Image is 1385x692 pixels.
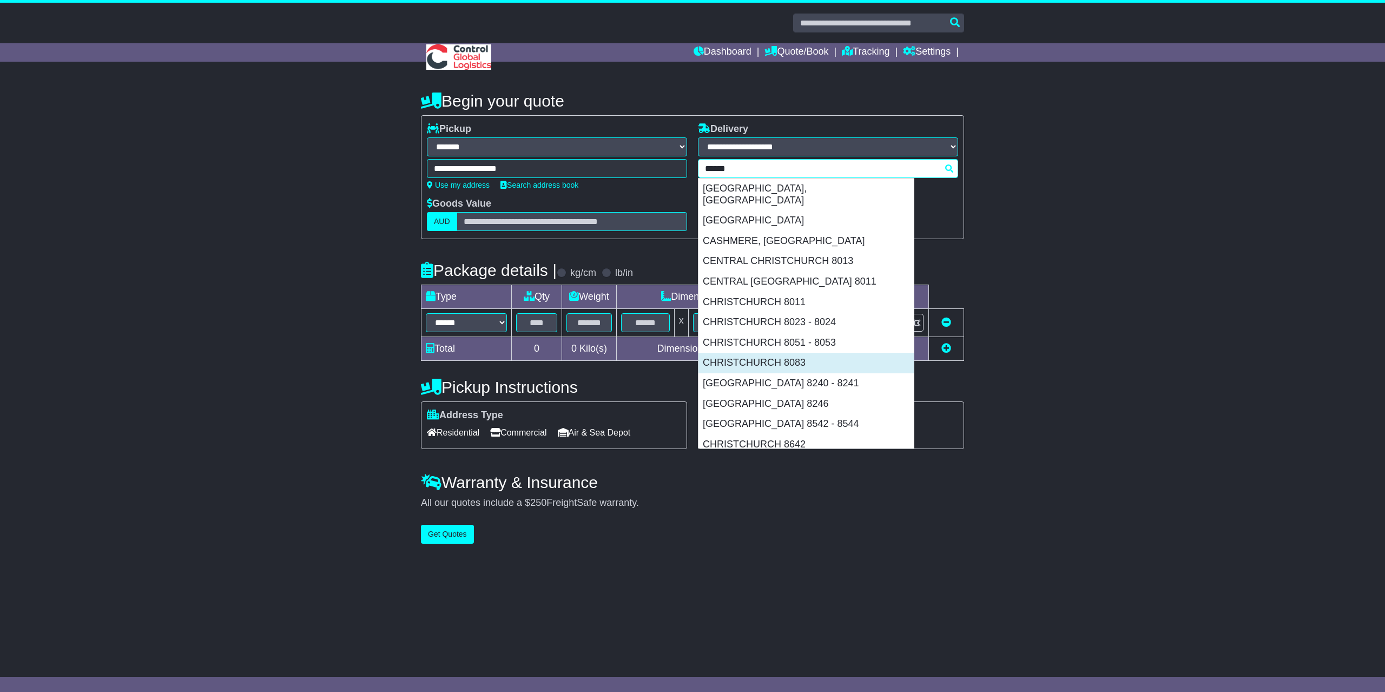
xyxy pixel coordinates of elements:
[674,309,688,337] td: x
[764,43,828,62] a: Quote/Book
[694,43,751,62] a: Dashboard
[698,353,914,373] div: CHRISTCHURCH 8083
[698,414,914,434] div: [GEOGRAPHIC_DATA] 8542 - 8544
[698,333,914,353] div: CHRISTCHURCH 8051 - 8053
[698,373,914,394] div: [GEOGRAPHIC_DATA] 8240 - 8241
[698,292,914,313] div: CHRISTCHURCH 8011
[427,181,490,189] a: Use my address
[571,343,577,354] span: 0
[421,378,687,396] h4: Pickup Instructions
[427,410,503,421] label: Address Type
[512,337,562,361] td: 0
[616,337,817,361] td: Dimensions in Centimetre(s)
[427,212,457,231] label: AUD
[698,210,914,231] div: [GEOGRAPHIC_DATA]
[421,92,964,110] h4: Begin your quote
[698,179,914,210] div: [GEOGRAPHIC_DATA], [GEOGRAPHIC_DATA]
[562,337,617,361] td: Kilo(s)
[941,317,951,328] a: Remove this item
[698,434,914,455] div: CHRISTCHURCH 8642
[698,123,748,135] label: Delivery
[421,285,512,309] td: Type
[842,43,889,62] a: Tracking
[698,159,958,178] typeahead: Please provide city
[562,285,617,309] td: Weight
[698,312,914,333] div: CHRISTCHURCH 8023 - 8024
[500,181,578,189] a: Search address book
[698,272,914,292] div: CENTRAL [GEOGRAPHIC_DATA] 8011
[616,285,817,309] td: Dimensions (L x W x H)
[421,337,512,361] td: Total
[698,251,914,272] div: CENTRAL CHRISTCHURCH 8013
[421,497,964,509] div: All our quotes include a $ FreightSafe warranty.
[570,267,596,279] label: kg/cm
[615,267,633,279] label: lb/in
[427,123,471,135] label: Pickup
[421,525,474,544] button: Get Quotes
[421,473,964,491] h4: Warranty & Insurance
[698,231,914,252] div: CASHMERE, [GEOGRAPHIC_DATA]
[558,424,631,441] span: Air & Sea Depot
[421,261,557,279] h4: Package details |
[427,198,491,210] label: Goods Value
[427,424,479,441] span: Residential
[698,394,914,414] div: [GEOGRAPHIC_DATA] 8246
[490,424,546,441] span: Commercial
[903,43,951,62] a: Settings
[530,497,546,508] span: 250
[941,343,951,354] a: Add new item
[512,285,562,309] td: Qty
